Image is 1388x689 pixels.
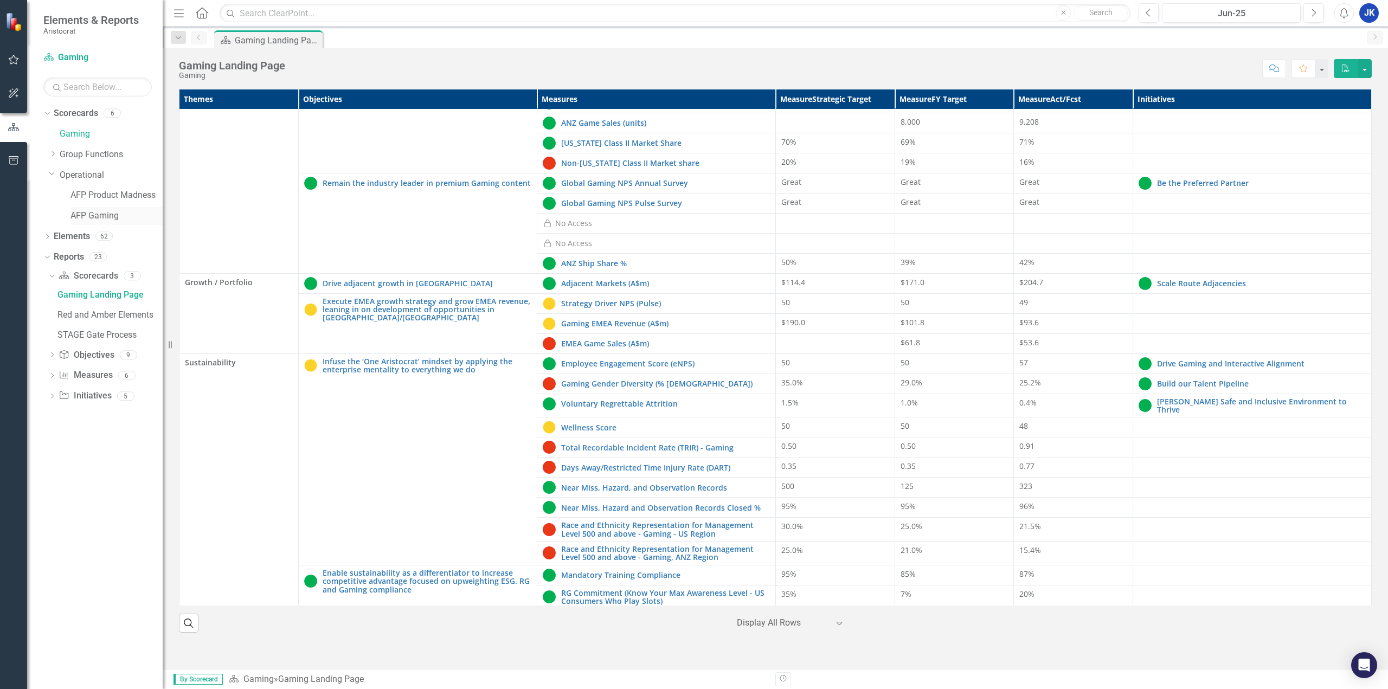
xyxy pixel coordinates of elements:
[901,481,914,491] span: 125
[1019,569,1034,579] span: 87%
[901,421,909,431] span: 50
[543,421,556,434] img: At Risk
[60,128,163,140] a: Gaming
[543,569,556,582] img: On Track
[543,157,556,170] img: Off Track
[54,107,98,120] a: Scorecards
[1019,501,1034,511] span: 96%
[304,177,317,190] img: On Track
[1019,461,1034,471] span: 0.77
[173,674,223,685] span: By Scorecard
[57,290,163,300] div: Gaming Landing Page
[781,481,794,491] span: 500
[781,297,790,307] span: 50
[43,78,152,96] input: Search Below...
[901,337,920,347] span: $61.8
[95,232,113,241] div: 62
[901,461,916,471] span: 0.35
[781,197,801,207] span: Great
[901,569,916,579] span: 85%
[59,390,111,402] a: Initiatives
[901,137,916,147] span: 69%
[1019,297,1028,307] span: 49
[323,297,531,322] a: Execute EMEA growth strategy and grow EMEA revenue, leaning in on development of opportunities in...
[555,238,592,249] div: No Access
[543,317,556,330] img: At Risk
[901,197,921,207] span: Great
[1074,5,1128,21] button: Search
[901,117,920,127] span: 8,000
[55,306,163,324] a: Red and Amber Elements
[561,159,770,167] a: Non-[US_STATE] Class II Market share
[901,441,916,451] span: 0.50
[1019,397,1037,408] span: 0.4%
[57,310,163,320] div: Red and Amber Elements
[1019,337,1039,347] span: $53.6
[1157,359,1366,368] a: Drive Gaming and Interactive Alignment
[781,317,805,327] span: $190.0
[1019,177,1039,187] span: Great
[561,571,770,579] a: Mandatory Training Compliance
[901,521,922,531] span: 25.0%
[901,377,922,388] span: 29.0%
[1019,257,1034,267] span: 42%
[120,350,137,359] div: 9
[235,34,320,47] div: Gaming Landing Page
[543,461,556,474] img: Off Track
[561,119,770,127] a: ANZ Game Sales (units)
[1019,137,1034,147] span: 71%
[104,109,121,118] div: 6
[124,271,141,280] div: 3
[1089,8,1113,17] span: Search
[543,177,556,190] img: On Track
[543,137,556,150] img: On Track
[1139,177,1152,190] img: On Track
[543,377,556,390] img: Off Track
[118,371,136,380] div: 6
[1157,397,1366,414] a: [PERSON_NAME] Safe and Inclusive Environment to Thrive
[1157,179,1366,187] a: Be the Preferred Partner
[901,177,921,187] span: Great
[1019,589,1034,599] span: 20%
[1157,379,1366,388] a: Build our Talent Pipeline
[243,674,274,684] a: Gaming
[561,279,770,287] a: Adjacent Markets (A$m)
[323,279,531,287] a: Drive adjacent growth in [GEOGRAPHIC_DATA]
[1019,197,1039,207] span: Great
[1019,481,1032,491] span: 323
[228,673,767,686] div: »
[561,521,770,538] a: Race and Ethnicity Representation for Management Level 500 and above - Gaming - US Region
[60,149,163,161] a: Group Functions
[1139,399,1152,412] img: On Track
[89,253,107,262] div: 23
[304,575,317,588] img: On Track
[901,157,916,167] span: 19%
[543,277,556,290] img: On Track
[543,337,556,350] img: Off Track
[543,257,556,270] img: On Track
[1019,545,1041,555] span: 15.4%
[1019,357,1028,368] span: 57
[561,463,770,472] a: Days Away/Restricted Time Injury Rate (DART)
[781,377,803,388] span: 35.0%
[781,177,801,187] span: Great
[1019,157,1034,167] span: 16%
[781,501,796,511] span: 95%
[901,277,924,287] span: $171.0
[59,349,114,362] a: Objectives
[43,14,139,27] span: Elements & Reports
[55,326,163,344] a: STAGE Gate Process
[543,357,556,370] img: On Track
[185,357,293,368] span: Sustainability
[278,674,364,684] div: Gaming Landing Page
[543,441,556,454] img: Off Track
[185,277,293,288] span: Growth / Portfolio
[304,359,317,372] img: At Risk
[561,259,770,267] a: ANZ Ship Share %
[543,197,556,210] img: On Track
[1166,7,1297,20] div: Jun-25
[1139,357,1152,370] img: On Track
[561,589,770,606] a: RG Commitment (Know Your Max Awareness Level - US Consumers Who Play Slots)
[59,270,118,282] a: Scorecards
[1157,279,1366,287] a: Scale Route Adjacencies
